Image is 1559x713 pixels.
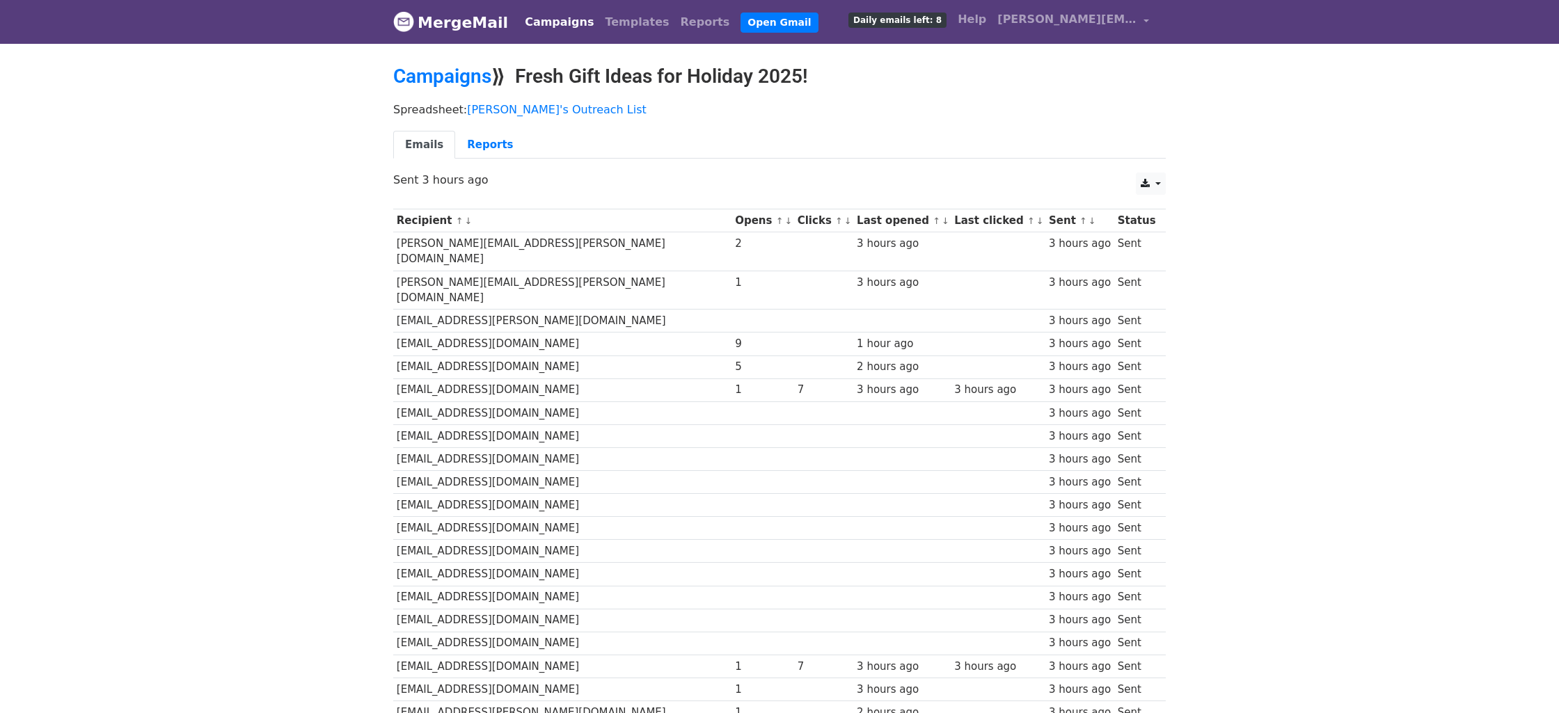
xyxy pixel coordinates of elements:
[393,447,731,470] td: [EMAIL_ADDRESS][DOMAIN_NAME]
[735,336,791,352] div: 9
[1049,612,1111,628] div: 3 hours ago
[857,659,947,675] div: 3 hours ago
[1049,275,1111,291] div: 3 hours ago
[393,655,731,678] td: [EMAIL_ADDRESS][DOMAIN_NAME]
[857,275,947,291] div: 3 hours ago
[951,209,1045,232] th: Last clicked
[1114,271,1159,310] td: Sent
[1114,447,1159,470] td: Sent
[1079,216,1087,226] a: ↑
[1049,451,1111,467] div: 3 hours ago
[857,236,947,252] div: 3 hours ago
[1049,497,1111,513] div: 3 hours ago
[784,216,792,226] a: ↓
[456,216,464,226] a: ↑
[1049,682,1111,698] div: 3 hours ago
[393,310,731,333] td: [EMAIL_ADDRESS][PERSON_NAME][DOMAIN_NAME]
[1049,566,1111,582] div: 3 hours ago
[393,271,731,310] td: [PERSON_NAME][EMAIL_ADDRESS][PERSON_NAME][DOMAIN_NAME]
[954,659,1042,675] div: 3 hours ago
[393,632,731,655] td: [EMAIL_ADDRESS][DOMAIN_NAME]
[835,216,843,226] a: ↑
[1049,428,1111,444] div: 3 hours ago
[1114,355,1159,378] td: Sent
[798,382,850,398] div: 7
[393,131,455,159] a: Emails
[857,336,947,352] div: 1 hour ago
[1027,216,1035,226] a: ↑
[1114,310,1159,333] td: Sent
[1114,333,1159,355] td: Sent
[1114,563,1159,586] td: Sent
[393,102,1166,117] p: Spreadsheet:
[1114,678,1159,700] td: Sent
[675,8,736,36] a: Reports
[393,209,731,232] th: Recipient
[393,8,508,37] a: MergeMail
[1049,382,1111,398] div: 3 hours ago
[933,216,940,226] a: ↑
[393,540,731,563] td: [EMAIL_ADDRESS][DOMAIN_NAME]
[393,424,731,447] td: [EMAIL_ADDRESS][DOMAIN_NAME]
[393,333,731,355] td: [EMAIL_ADDRESS][DOMAIN_NAME]
[1049,659,1111,675] div: 3 hours ago
[393,563,731,586] td: [EMAIL_ADDRESS][DOMAIN_NAME]
[844,216,852,226] a: ↓
[467,103,647,116] a: [PERSON_NAME]'s Outreach List
[1089,216,1096,226] a: ↓
[848,13,947,28] span: Daily emails left: 8
[857,359,947,375] div: 2 hours ago
[997,11,1137,28] span: [PERSON_NAME][EMAIL_ADDRESS][PERSON_NAME][DOMAIN_NAME]
[1114,632,1159,655] td: Sent
[1114,494,1159,517] td: Sent
[393,494,731,517] td: [EMAIL_ADDRESS][DOMAIN_NAME]
[798,659,850,675] div: 7
[1045,209,1114,232] th: Sent
[1049,520,1111,536] div: 3 hours ago
[1049,635,1111,651] div: 3 hours ago
[1049,313,1111,329] div: 3 hours ago
[1114,401,1159,424] td: Sent
[1114,517,1159,540] td: Sent
[1114,609,1159,632] td: Sent
[853,209,951,232] th: Last opened
[942,216,949,226] a: ↓
[393,65,1166,88] h2: ⟫ Fresh Gift Ideas for Holiday 2025!
[741,13,818,33] a: Open Gmail
[1036,216,1044,226] a: ↓
[1049,359,1111,375] div: 3 hours ago
[1114,424,1159,447] td: Sent
[1114,540,1159,563] td: Sent
[1114,586,1159,609] td: Sent
[393,378,731,401] td: [EMAIL_ADDRESS][DOMAIN_NAME]
[731,209,794,232] th: Opens
[735,359,791,375] div: 5
[393,586,731,609] td: [EMAIL_ADDRESS][DOMAIN_NAME]
[393,11,414,32] img: MergeMail logo
[735,659,791,675] div: 1
[599,8,674,36] a: Templates
[1114,471,1159,494] td: Sent
[393,173,1166,187] p: Sent 3 hours ago
[1049,336,1111,352] div: 3 hours ago
[735,236,791,252] div: 2
[857,682,947,698] div: 3 hours ago
[843,6,952,33] a: Daily emails left: 8
[1114,209,1159,232] th: Status
[735,382,791,398] div: 1
[393,401,731,424] td: [EMAIL_ADDRESS][DOMAIN_NAME]
[393,609,731,632] td: [EMAIL_ADDRESS][DOMAIN_NAME]
[1114,655,1159,678] td: Sent
[1049,589,1111,605] div: 3 hours ago
[952,6,992,33] a: Help
[992,6,1155,38] a: [PERSON_NAME][EMAIL_ADDRESS][PERSON_NAME][DOMAIN_NAME]
[776,216,784,226] a: ↑
[1049,474,1111,490] div: 3 hours ago
[735,682,791,698] div: 1
[464,216,472,226] a: ↓
[455,131,525,159] a: Reports
[1114,378,1159,401] td: Sent
[393,678,731,700] td: [EMAIL_ADDRESS][DOMAIN_NAME]
[954,382,1042,398] div: 3 hours ago
[735,275,791,291] div: 1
